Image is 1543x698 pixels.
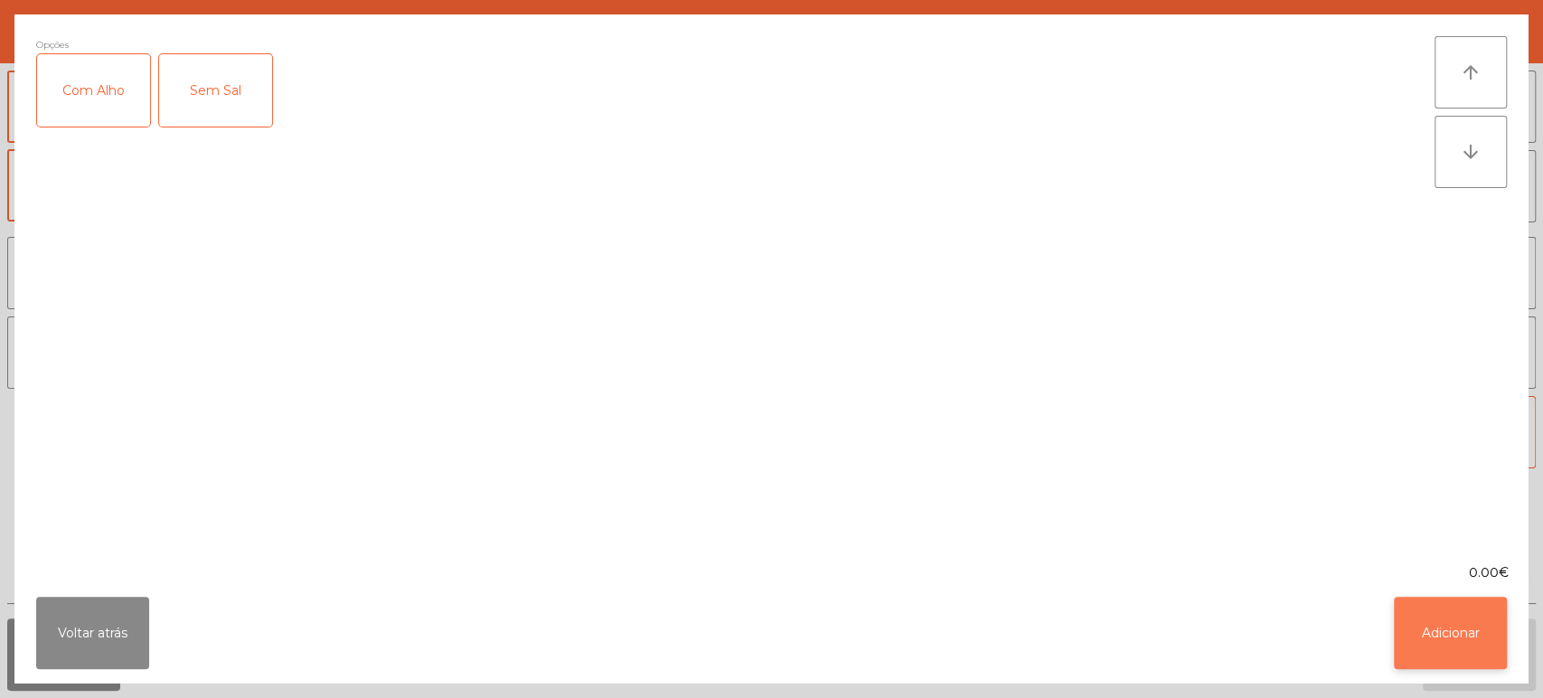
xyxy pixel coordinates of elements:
button: arrow_upward [1435,36,1507,108]
i: arrow_downward [1460,141,1482,163]
button: Voltar atrás [36,597,149,669]
button: Adicionar [1394,597,1507,669]
div: Com Alho [37,54,150,127]
i: arrow_upward [1460,61,1482,83]
div: Sem Sal [159,54,272,127]
button: arrow_downward [1435,116,1507,188]
span: Opções [36,36,69,53]
div: 0.00€ [14,563,1529,582]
